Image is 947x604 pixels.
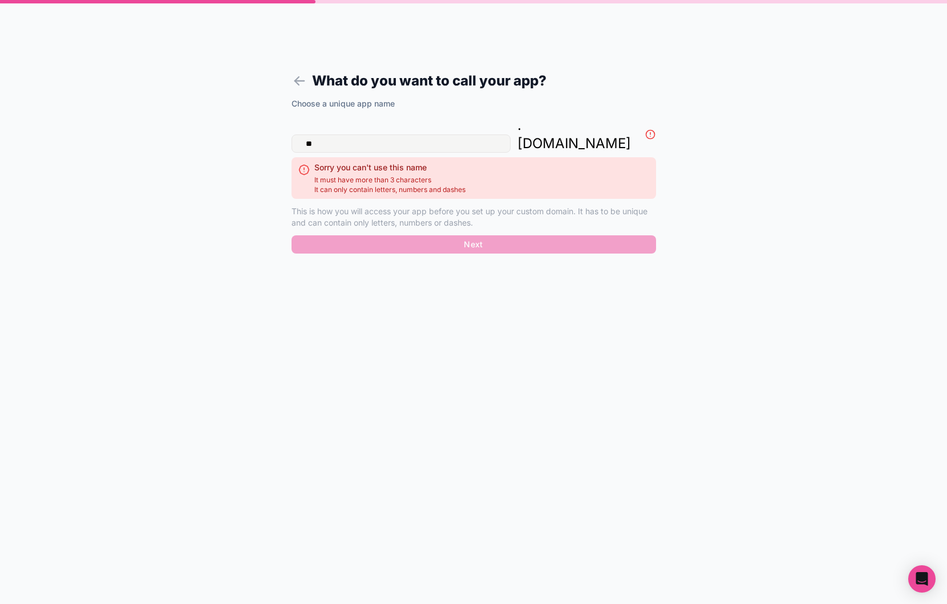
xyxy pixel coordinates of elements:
[292,71,656,91] h1: What do you want to call your app?
[292,206,656,228] p: This is how you will access your app before you set up your custom domain. It has to be unique an...
[292,98,395,109] label: Choose a unique app name
[908,565,936,593] div: Open Intercom Messenger
[314,185,466,194] span: It can only contain letters, numbers and dashes
[314,162,466,173] h2: Sorry you can't use this name
[314,176,466,185] span: It must have more than 3 characters
[517,116,631,153] p: . [DOMAIN_NAME]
